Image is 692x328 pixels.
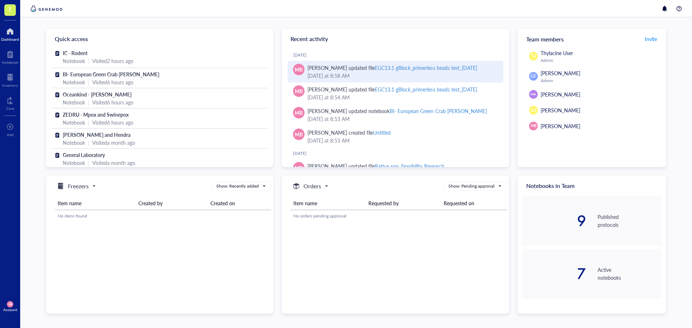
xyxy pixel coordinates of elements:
a: Core [6,95,14,111]
span: MW [531,92,536,96]
div: [PERSON_NAME] updated file [307,64,477,72]
span: GF [531,73,536,80]
div: No orders pending approval [293,213,504,219]
div: Notebooks in Team [518,176,666,196]
div: Admin [541,78,659,84]
span: MB [531,123,536,129]
div: Recent activity [282,29,509,49]
span: Oceankind - [PERSON_NAME] [63,91,132,98]
div: Visited 2 hours ago [92,57,133,65]
div: Notebook [63,78,85,86]
h5: Freezers [68,182,89,190]
span: [PERSON_NAME] and Hendra [63,131,130,138]
span: [PERSON_NAME] [541,107,580,114]
div: Quick access [46,29,273,49]
div: EGC13.1 gBlock_primerless beads test_[DATE] [375,64,477,71]
a: MB[PERSON_NAME] created fileUntitled[DATE] at 8:53 AM [288,126,503,147]
div: Core [6,106,14,111]
a: MB[PERSON_NAME] updated fileEGC13.1 gBlock_primerless beads test_[DATE][DATE] at 8:58 AM [288,61,503,82]
div: Admin [541,58,659,63]
div: Dashboard [1,37,19,41]
div: | [88,118,89,126]
span: MB [295,109,303,117]
span: DD [531,107,536,113]
span: MB [295,87,303,95]
span: MB [295,130,303,138]
div: BI- European Green Crab [PERSON_NAME] [390,107,487,114]
span: Thylacine User [541,49,573,57]
div: | [88,159,89,167]
th: Created by [136,197,208,210]
span: Invite [645,35,657,42]
button: Invite [644,33,657,45]
div: Visited a month ago [92,139,135,147]
div: [DATE] [293,150,503,156]
div: Show: Pending approval [448,183,494,189]
a: MB[PERSON_NAME] updated fileEGC13.1 gBlock_primerless beads test_[DATE][DATE] at 8:54 AM [288,82,503,104]
div: Active notebooks [598,266,662,282]
div: [PERSON_NAME] updated file [307,85,477,93]
div: Visited 6 hours ago [92,78,133,86]
div: Add [7,132,14,137]
div: Notebook [63,57,85,65]
div: Published protocols [598,213,662,229]
div: Untitled [373,129,391,136]
div: | [88,78,89,86]
span: [PERSON_NAME] [541,69,580,77]
h5: Orders [303,182,321,190]
span: ZEDRU - Mpox and Swinepox [63,111,129,118]
th: Requested on [441,197,507,210]
div: Visited a month ago [92,159,135,167]
span: MB [295,66,303,73]
div: [PERSON_NAME] updated notebook [307,107,487,115]
div: Account [3,307,17,312]
div: | [88,98,89,106]
div: | [88,57,89,65]
div: Notebook [63,118,85,126]
div: Visited 6 hours ago [92,98,133,106]
img: genemod-logo [29,4,64,13]
th: Created on [208,197,271,210]
a: MB[PERSON_NAME] updated notebookBI- European Green Crab [PERSON_NAME][DATE] at 8:53 AM [288,104,503,126]
div: [PERSON_NAME] created file [307,129,391,136]
span: MB [8,303,12,306]
div: Inventory [2,83,18,87]
span: BI- European Green Crab [PERSON_NAME] [63,71,159,78]
div: Team members [518,29,666,49]
div: [DATE] at 8:54 AM [307,93,497,101]
div: [DATE] at 8:53 AM [307,136,497,144]
div: [DATE] at 8:53 AM [307,115,497,123]
span: IC - Rodent [63,49,88,57]
a: Inventory [2,72,18,87]
div: No items found [58,213,268,219]
a: Dashboard [1,26,19,41]
span: General Laboratory [63,151,105,158]
div: EGC13.1 gBlock_primerless beads test_[DATE] [375,86,477,93]
div: Notebook [63,139,85,147]
div: Notebook [63,98,85,106]
span: T [8,5,12,14]
div: 9 [522,214,586,228]
div: [DATE] [293,52,503,58]
th: Item name [290,197,365,210]
span: TU [531,53,536,59]
span: [PERSON_NAME] [541,91,580,98]
div: Notebook [2,60,18,64]
th: Requested by [365,197,440,210]
div: Show: Recently added [216,183,259,189]
th: Item name [55,197,136,210]
div: [DATE] at 8:58 AM [307,72,497,80]
div: 7 [522,266,586,281]
div: Notebook [63,159,85,167]
span: [PERSON_NAME] [541,122,580,130]
div: Visited 6 hours ago [92,118,133,126]
div: | [88,139,89,147]
a: Notebook [2,49,18,64]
